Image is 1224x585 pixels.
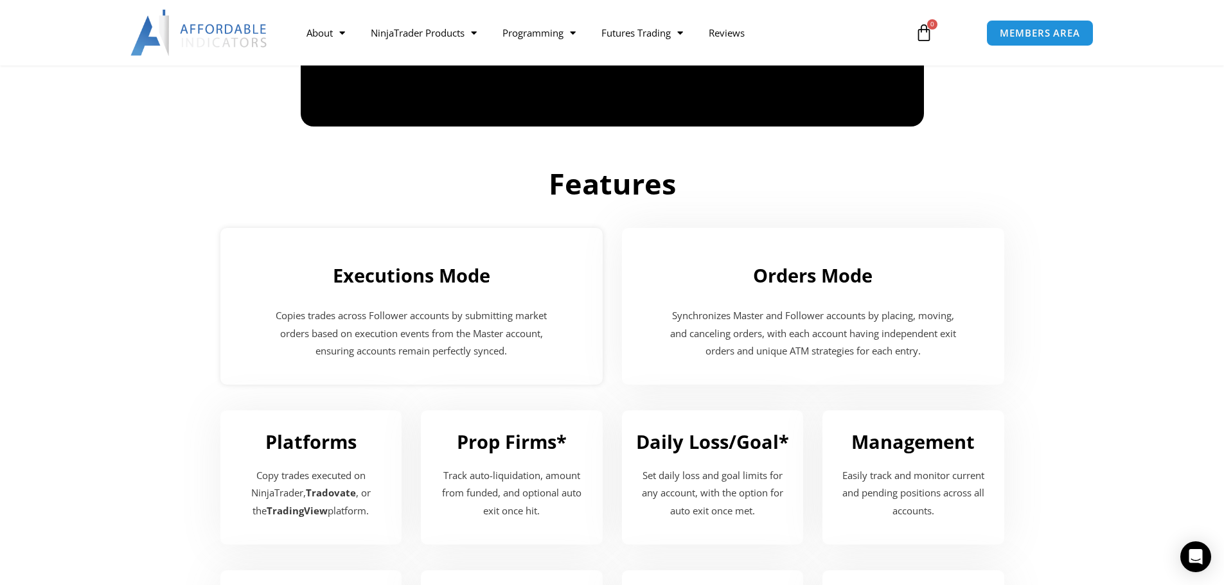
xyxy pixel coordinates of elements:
strong: TradingView [267,504,328,517]
h2: Platforms [233,430,389,454]
div: Open Intercom Messenger [1180,541,1211,572]
p: Synchronizes Master and Follower accounts by placing, moving, and canceling orders, with each acc... [667,307,959,361]
img: LogoAI | Affordable Indicators – NinjaTrader [130,10,269,56]
nav: Menu [294,18,900,48]
h2: Executions Mode [233,263,590,288]
a: NinjaTrader Products [358,18,490,48]
p: Copy trades executed on NinjaTrader, , or the platform. [233,467,389,521]
span: MEMBERS AREA [1000,28,1080,38]
h2: Features [253,165,972,203]
p: Track auto-liquidation, amount from funded, and optional auto exit once hit. [434,467,590,521]
h2: Prop Firms* [434,430,590,454]
h2: Management [835,430,991,454]
a: MEMBERS AREA [986,20,1094,46]
a: About [294,18,358,48]
a: Futures Trading [589,18,696,48]
strong: Tradovate [306,486,356,499]
a: Reviews [696,18,758,48]
p: Easily track and monitor current and pending positions across all accounts. [835,467,991,521]
h2: Daily Loss/Goal* [635,430,791,454]
p: Copies trades across Follower accounts by submitting market orders based on execution events from... [265,307,558,361]
p: Set daily loss and goal limits for any account, with the option for auto exit once met. [635,467,791,521]
span: 0 [927,19,937,30]
a: 0 [896,14,952,51]
h2: Orders Mode [635,263,991,288]
a: Programming [490,18,589,48]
